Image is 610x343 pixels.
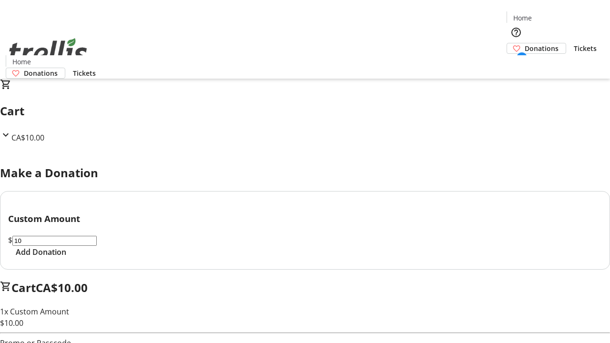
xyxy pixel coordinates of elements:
[11,132,44,143] span: CA$10.00
[507,13,538,23] a: Home
[12,236,97,246] input: Donation Amount
[24,68,58,78] span: Donations
[6,28,91,75] img: Orient E2E Organization YEeFUxQwnB's Logo
[6,57,37,67] a: Home
[507,23,526,42] button: Help
[507,43,566,54] a: Donations
[65,68,103,78] a: Tickets
[566,43,604,53] a: Tickets
[8,235,12,245] span: $
[73,68,96,78] span: Tickets
[12,57,31,67] span: Home
[8,212,602,225] h3: Custom Amount
[6,68,65,79] a: Donations
[8,246,74,258] button: Add Donation
[525,43,559,53] span: Donations
[574,43,597,53] span: Tickets
[16,246,66,258] span: Add Donation
[507,54,526,73] button: Cart
[36,280,88,295] span: CA$10.00
[513,13,532,23] span: Home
